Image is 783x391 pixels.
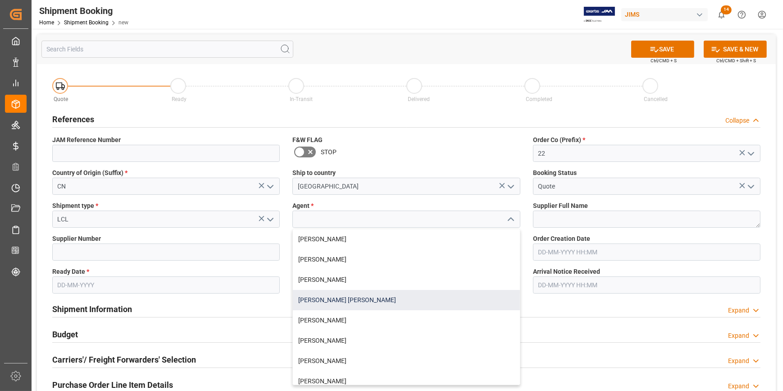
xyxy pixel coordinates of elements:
[293,249,519,270] div: [PERSON_NAME]
[292,168,336,178] span: Ship to country
[721,5,732,14] span: 14
[533,276,760,294] input: DD-MM-YYYY HH:MM
[52,168,127,178] span: Country of Origin (Suffix)
[732,5,752,25] button: Help Center
[728,306,749,315] div: Expand
[263,179,277,193] button: open menu
[52,178,280,195] input: Type to search/select
[533,135,585,145] span: Order Co (Prefix)
[533,234,590,244] span: Order Creation Date
[52,113,94,125] h2: References
[293,290,519,310] div: [PERSON_NAME] [PERSON_NAME]
[728,382,749,391] div: Expand
[584,7,615,23] img: Exertis%20JAM%20-%20Email%20Logo.jpg_1722504956.jpg
[39,4,128,18] div: Shipment Booking
[408,96,430,102] span: Delivered
[533,168,577,178] span: Booking Status
[52,234,101,244] span: Supplier Number
[52,276,280,294] input: DD-MM-YYYY
[321,147,337,157] span: STOP
[52,379,173,391] h2: Purchase Order Line Item Details
[503,179,517,193] button: open menu
[621,6,711,23] button: JIMS
[621,8,708,21] div: JIMS
[533,201,588,211] span: Supplier Full Name
[52,135,121,145] span: JAM Reference Number
[64,19,109,26] a: Shipment Booking
[293,331,519,351] div: [PERSON_NAME]
[651,57,677,64] span: Ctrl/CMD + S
[292,201,314,211] span: Agent
[533,244,760,261] input: DD-MM-YYYY HH:MM
[728,331,749,340] div: Expand
[743,179,757,193] button: open menu
[54,96,68,102] span: Quote
[725,116,749,125] div: Collapse
[533,267,600,276] span: Arrival Notice Received
[644,96,668,102] span: Cancelled
[263,212,277,226] button: open menu
[52,354,196,366] h2: Carriers'/ Freight Forwarders' Selection
[743,147,757,161] button: open menu
[293,270,519,290] div: [PERSON_NAME]
[52,303,132,315] h2: Shipment Information
[293,351,519,371] div: [PERSON_NAME]
[52,267,89,276] span: Ready Date
[704,41,767,58] button: SAVE & NEW
[290,96,313,102] span: In-Transit
[711,5,732,25] button: show 14 new notifications
[52,201,98,211] span: Shipment type
[292,135,323,145] span: F&W FLAG
[52,328,78,340] h2: Budget
[293,229,519,249] div: [PERSON_NAME]
[39,19,54,26] a: Home
[293,310,519,331] div: [PERSON_NAME]
[526,96,553,102] span: Completed
[728,356,749,366] div: Expand
[716,57,756,64] span: Ctrl/CMD + Shift + S
[172,96,187,102] span: Ready
[631,41,694,58] button: SAVE
[41,41,293,58] input: Search Fields
[503,212,517,226] button: close menu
